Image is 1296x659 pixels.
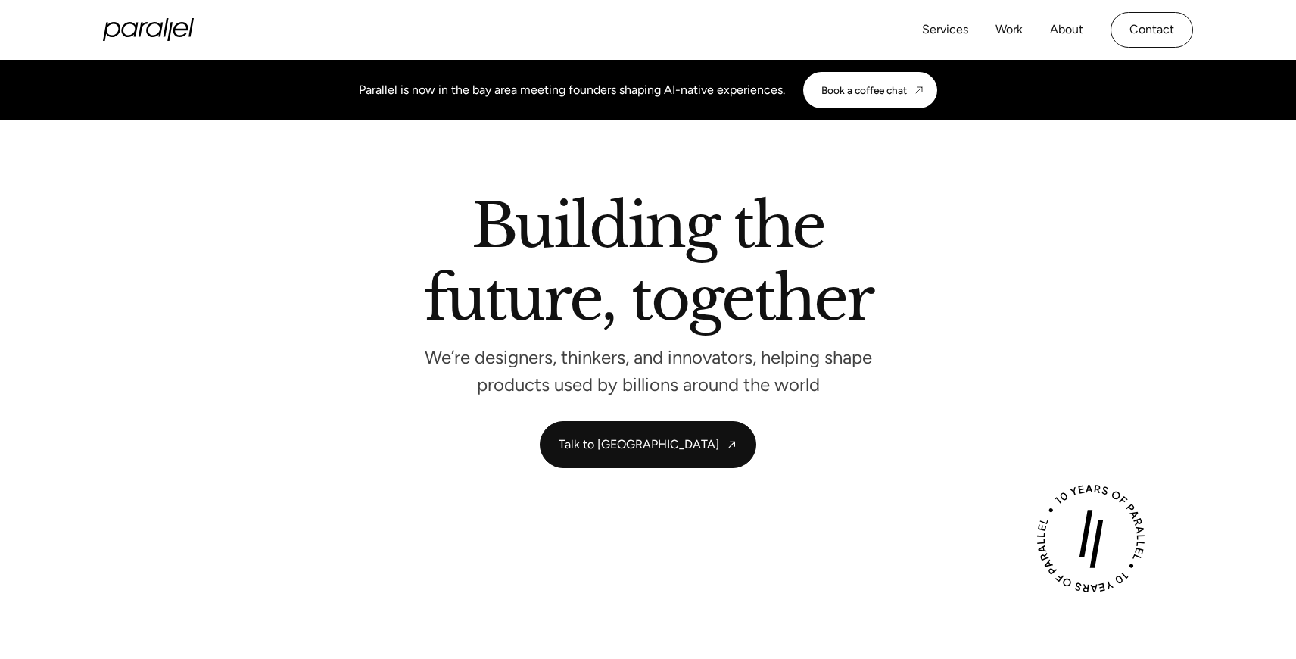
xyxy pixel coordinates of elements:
[913,84,925,96] img: CTA arrow image
[803,72,937,108] a: Book a coffee chat
[103,18,194,41] a: home
[424,196,873,335] h2: Building the future, together
[1111,12,1193,48] a: Contact
[359,81,785,99] div: Parallel is now in the bay area meeting founders shaping AI-native experiences.
[421,351,875,391] p: We’re designers, thinkers, and innovators, helping shape products used by billions around the world
[995,19,1023,41] a: Work
[821,84,907,96] div: Book a coffee chat
[1050,19,1083,41] a: About
[922,19,968,41] a: Services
